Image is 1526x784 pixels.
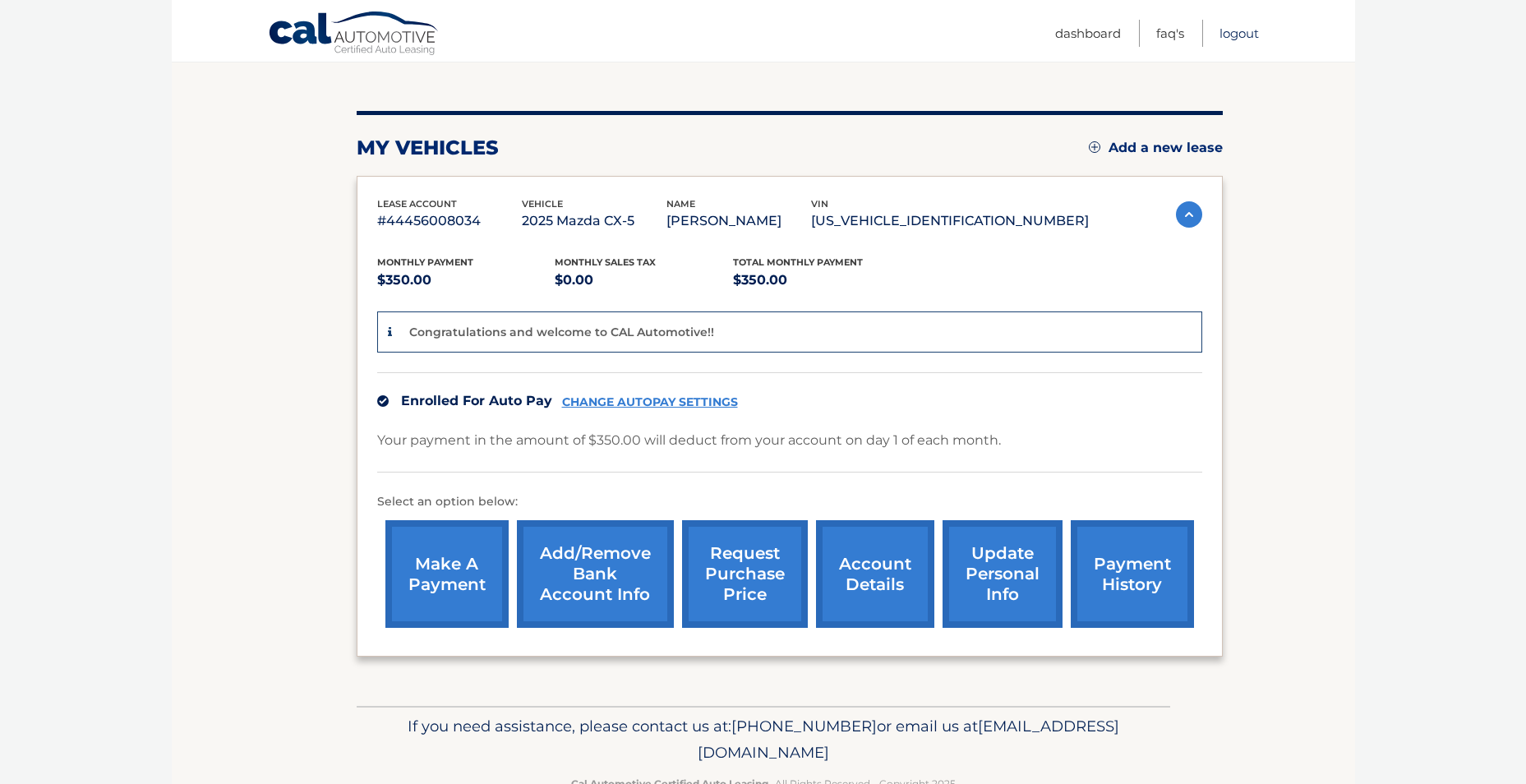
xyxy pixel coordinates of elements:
[816,520,934,628] a: account details
[367,713,1159,766] p: If you need assistance, please contact us at: or email us at
[1071,520,1194,628] a: payment history
[401,393,552,408] span: Enrolled For Auto Pay
[811,198,828,210] span: vin
[698,717,1119,762] span: [EMAIL_ADDRESS][DOMAIN_NAME]
[409,325,714,339] p: Congratulations and welcome to CAL Automotive!!
[666,210,811,233] p: [PERSON_NAME]
[377,395,389,407] img: check.svg
[1055,20,1121,47] a: Dashboard
[562,395,738,409] a: CHANGE AUTOPAY SETTINGS
[1219,20,1259,47] a: Logout
[377,256,473,268] span: Monthly Payment
[377,269,556,292] p: $350.00
[682,520,808,628] a: request purchase price
[943,520,1063,628] a: update personal info
[385,520,509,628] a: make a payment
[733,269,911,292] p: $350.00
[377,492,1202,512] p: Select an option below:
[666,198,695,210] span: name
[1089,141,1100,153] img: add.svg
[811,210,1089,233] p: [US_VEHICLE_IDENTIFICATION_NUMBER]
[268,11,440,58] a: Cal Automotive
[733,256,863,268] span: Total Monthly Payment
[1176,201,1202,228] img: accordion-active.svg
[1156,20,1184,47] a: FAQ's
[555,269,733,292] p: $0.00
[1089,140,1223,156] a: Add a new lease
[377,429,1001,452] p: Your payment in the amount of $350.00 will deduct from your account on day 1 of each month.
[377,210,522,233] p: #44456008034
[517,520,674,628] a: Add/Remove bank account info
[357,136,499,160] h2: my vehicles
[555,256,656,268] span: Monthly sales Tax
[377,198,457,210] span: lease account
[731,717,877,736] span: [PHONE_NUMBER]
[522,198,563,210] span: vehicle
[522,210,666,233] p: 2025 Mazda CX-5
